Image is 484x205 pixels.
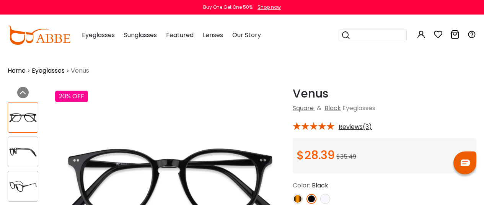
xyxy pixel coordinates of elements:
div: 20% OFF [55,91,88,102]
span: Sunglasses [124,31,157,39]
a: Eyeglasses [32,66,65,75]
span: Featured [166,31,194,39]
span: $35.49 [336,152,356,161]
a: Home [8,66,26,75]
img: abbeglasses.com [8,26,70,45]
div: Shop now [257,4,281,11]
img: Venus Black Acetate Eyeglasses , UniversalBridgeFit Frames from ABBE Glasses [8,179,38,194]
span: Reviews(3) [339,124,372,130]
span: Eyeglasses [342,104,375,112]
span: & [315,104,323,112]
span: Eyeglasses [82,31,115,39]
a: Square [293,104,314,112]
h1: Venus [293,87,476,101]
span: Our Story [232,31,261,39]
img: Venus Black Acetate Eyeglasses , UniversalBridgeFit Frames from ABBE Glasses [8,110,38,125]
span: Lenses [203,31,223,39]
span: $28.39 [297,147,335,163]
a: Shop now [254,4,281,10]
img: Venus Black Acetate Eyeglasses , UniversalBridgeFit Frames from ABBE Glasses [8,145,38,159]
div: Buy One Get One 50% [203,4,253,11]
a: Black [324,104,341,112]
span: Venus [71,66,89,75]
span: Black [312,181,328,190]
span: Color: [293,181,310,190]
img: chat [461,159,470,166]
